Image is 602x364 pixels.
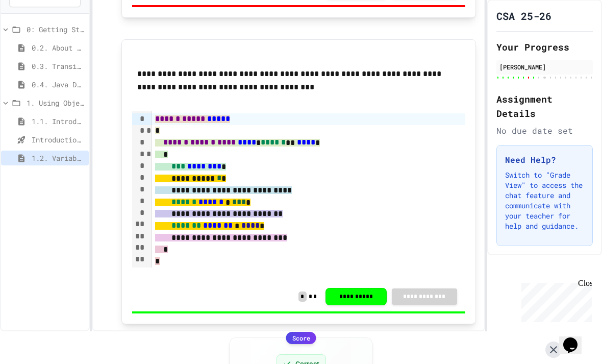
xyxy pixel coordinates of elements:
div: No due date set [496,125,593,137]
div: Chat with us now!Close [4,4,70,65]
div: Score [286,332,316,344]
span: 0.2. About the AP CSA Exam [32,42,85,53]
h3: Need Help? [505,154,584,166]
div: [PERSON_NAME] [499,62,590,71]
iframe: chat widget [517,279,592,322]
p: Switch to "Grade View" to access the chat feature and communicate with your teacher for help and ... [505,170,584,231]
h2: Your Progress [496,40,593,54]
span: 0: Getting Started [27,24,85,35]
span: 1. Using Objects and Methods [27,98,85,108]
h2: Assignment Details [496,92,593,120]
span: Introduction to Algorithms, Programming, and Compilers [32,134,85,145]
span: 0.3. Transitioning from AP CSP to AP CSA [32,61,85,71]
iframe: chat widget [559,323,592,354]
span: 1.2. Variables and Data Types [32,153,85,163]
span: 1.1. Introduction to Algorithms, Programming, and Compilers [32,116,85,127]
span: 0.4. Java Development Environments [32,79,85,90]
h1: CSA 25-26 [496,9,551,23]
